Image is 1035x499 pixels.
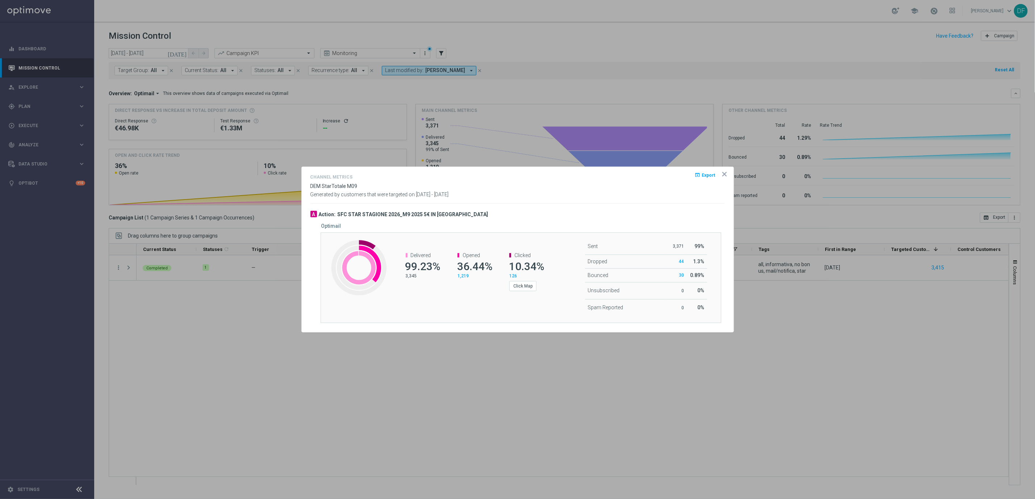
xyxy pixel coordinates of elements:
[588,259,608,264] span: Dropped
[669,305,684,311] p: 0
[695,172,701,178] i: open_in_browser
[310,211,317,217] div: A
[509,260,544,273] span: 10.34%
[509,273,517,278] span: 126
[338,211,488,218] h3: SFC STAR STAGIONE 2026_M9 2025 5€ IN [GEOGRAPHIC_DATA]
[310,192,415,197] span: Generated by customers that were targeted on
[406,273,439,279] p: 3,345
[721,171,728,178] opti-icon: icon
[693,259,704,264] span: 1.3%
[514,252,531,258] span: Clicked
[319,211,336,218] h3: Action:
[321,223,341,229] h5: Optimail
[588,288,620,293] span: Unsubscribed
[458,273,469,278] span: 1,219
[310,175,353,180] h4: Channel Metrics
[669,288,684,294] p: 0
[697,288,704,293] span: 0%
[702,173,715,178] span: Export
[509,281,537,291] button: Click Map
[411,252,431,258] span: Delivered
[463,252,480,258] span: Opened
[310,183,358,189] span: DEM StarTotale M09
[694,171,716,179] button: open_in_browser Export
[697,305,704,310] span: 0%
[679,259,684,264] span: 44
[416,192,449,197] span: [DATE] - [DATE]
[679,273,684,278] span: 30
[405,260,441,273] span: 99.23%
[694,243,704,249] span: 99%
[588,243,598,249] span: Sent
[588,305,623,310] span: Spam Reported
[457,260,492,273] span: 36.44%
[690,272,704,278] span: 0.89%
[588,272,609,278] span: Bounced
[669,243,684,249] p: 3,371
